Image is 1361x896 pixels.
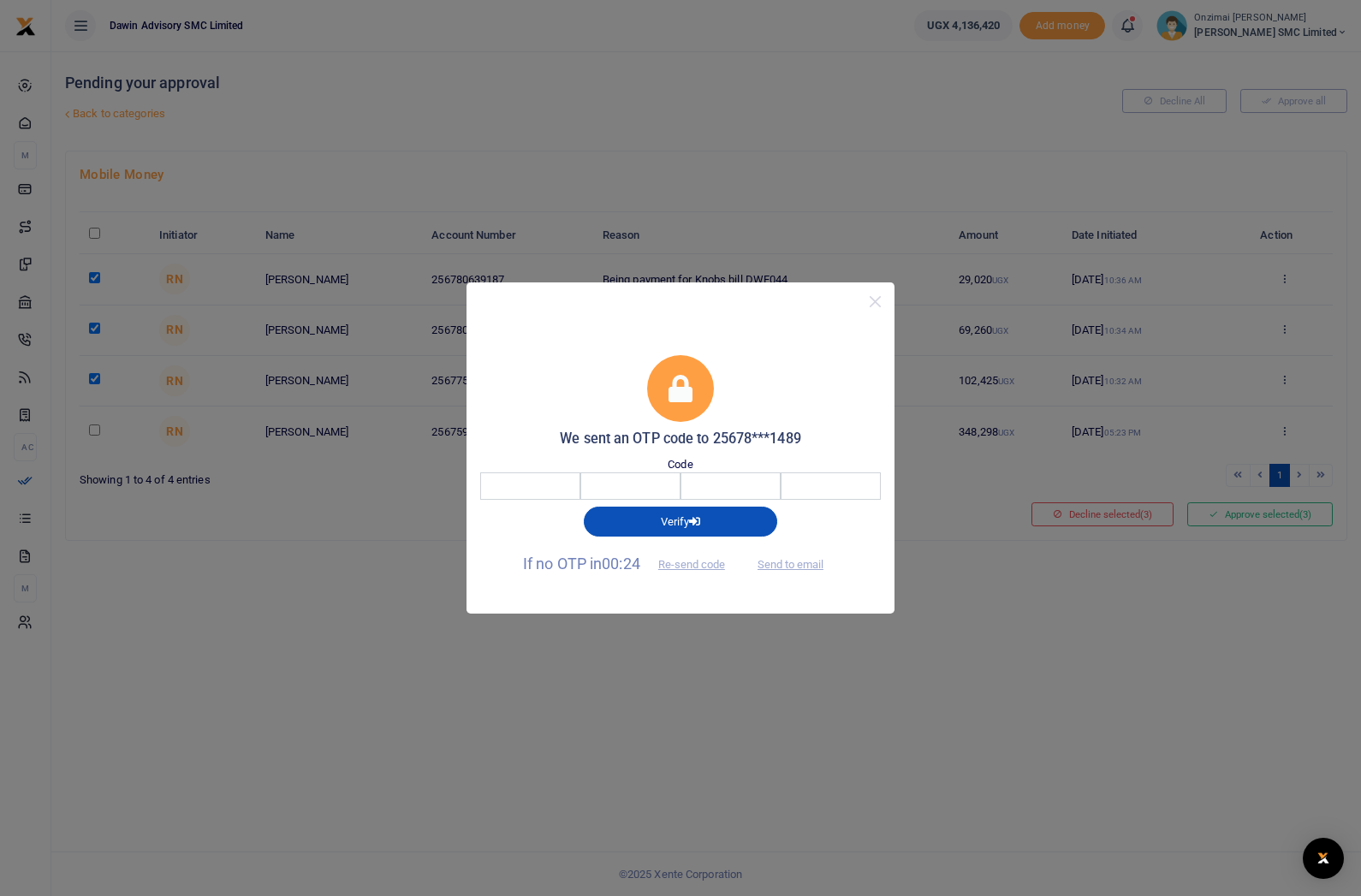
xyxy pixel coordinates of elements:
[1303,838,1344,879] div: Open Intercom Messenger
[584,507,777,536] button: Verify
[480,430,881,448] h5: We sent an OTP code to 25678***1489
[523,555,740,573] span: If no OTP in
[668,456,692,473] label: Code
[863,289,888,314] button: Close
[602,555,640,573] span: 00:24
